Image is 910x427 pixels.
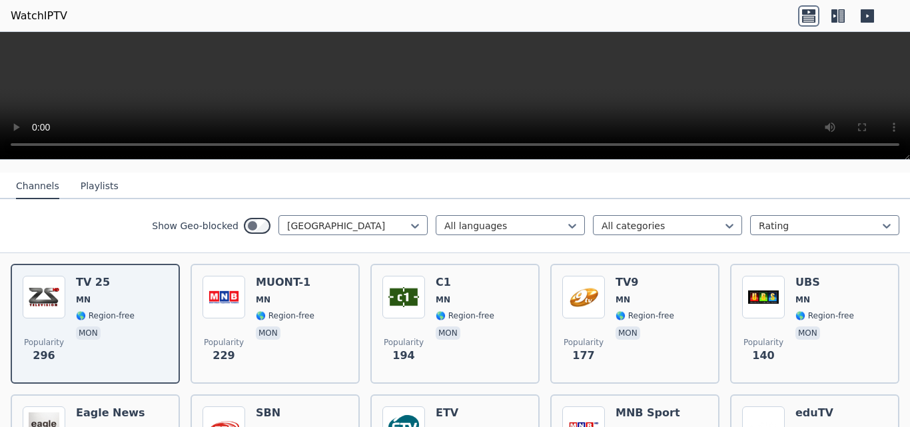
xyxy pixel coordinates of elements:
[616,294,630,305] span: MN
[616,326,640,340] p: mon
[11,8,67,24] a: WatchIPTV
[76,326,101,340] p: mon
[81,174,119,199] button: Playlists
[152,219,238,232] label: Show Geo-blocked
[795,326,820,340] p: mon
[436,276,494,289] h6: C1
[204,337,244,348] span: Popularity
[572,348,594,364] span: 177
[436,406,494,420] h6: ETV
[616,276,674,289] h6: TV9
[76,276,135,289] h6: TV 25
[795,276,854,289] h6: UBS
[382,276,425,318] img: C1
[203,276,245,318] img: MUONT-1
[76,310,135,321] span: 🌎 Region-free
[616,310,674,321] span: 🌎 Region-free
[795,294,810,305] span: MN
[564,337,604,348] span: Popularity
[436,326,460,340] p: mon
[384,337,424,348] span: Popularity
[616,406,680,420] h6: MNB Sport
[436,294,450,305] span: MN
[76,294,91,305] span: MN
[795,406,854,420] h6: eduTV
[256,326,280,340] p: mon
[33,348,55,364] span: 296
[743,337,783,348] span: Popularity
[16,174,59,199] button: Channels
[256,294,270,305] span: MN
[256,276,314,289] h6: MUONT-1
[256,310,314,321] span: 🌎 Region-free
[752,348,774,364] span: 140
[24,337,64,348] span: Popularity
[392,348,414,364] span: 194
[562,276,605,318] img: TV9
[76,406,145,420] h6: Eagle News
[436,310,494,321] span: 🌎 Region-free
[742,276,785,318] img: UBS
[23,276,65,318] img: TV 25
[795,310,854,321] span: 🌎 Region-free
[213,348,234,364] span: 229
[256,406,314,420] h6: SBN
